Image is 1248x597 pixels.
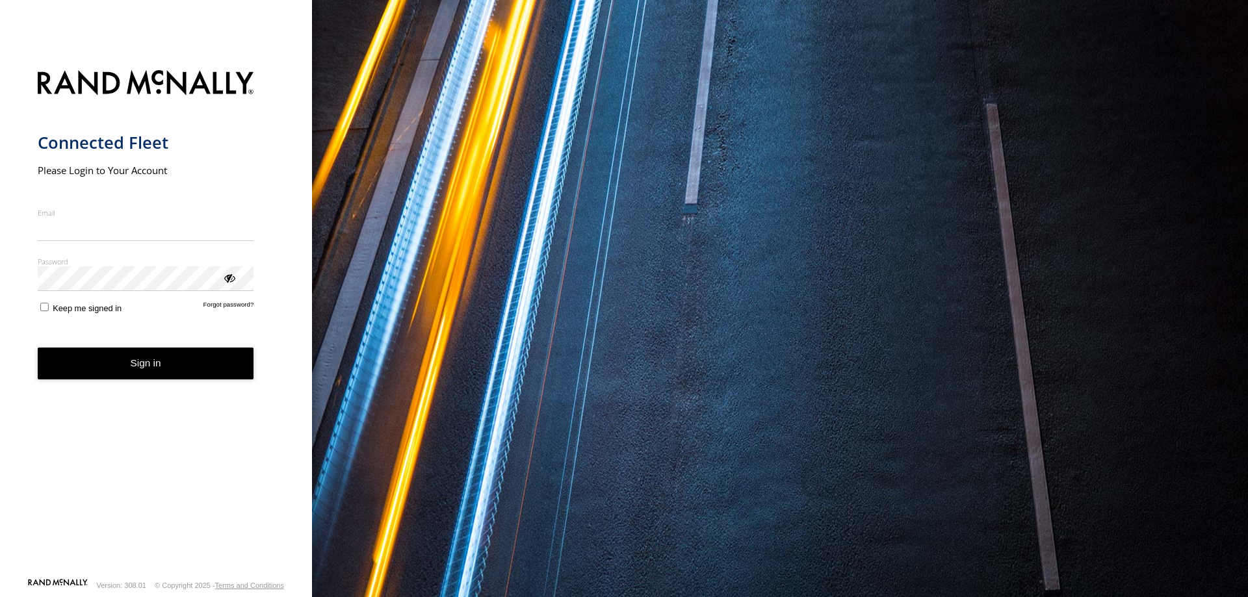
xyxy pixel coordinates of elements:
[222,271,235,284] div: ViewPassword
[38,348,254,379] button: Sign in
[38,164,254,177] h2: Please Login to Your Account
[155,581,284,589] div: © Copyright 2025 -
[28,579,88,592] a: Visit our Website
[38,132,254,153] h1: Connected Fleet
[97,581,146,589] div: Version: 308.01
[53,303,122,313] span: Keep me signed in
[38,208,254,218] label: Email
[203,301,254,313] a: Forgot password?
[38,68,254,101] img: Rand McNally
[38,62,275,578] form: main
[38,257,254,266] label: Password
[40,303,49,311] input: Keep me signed in
[215,581,284,589] a: Terms and Conditions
